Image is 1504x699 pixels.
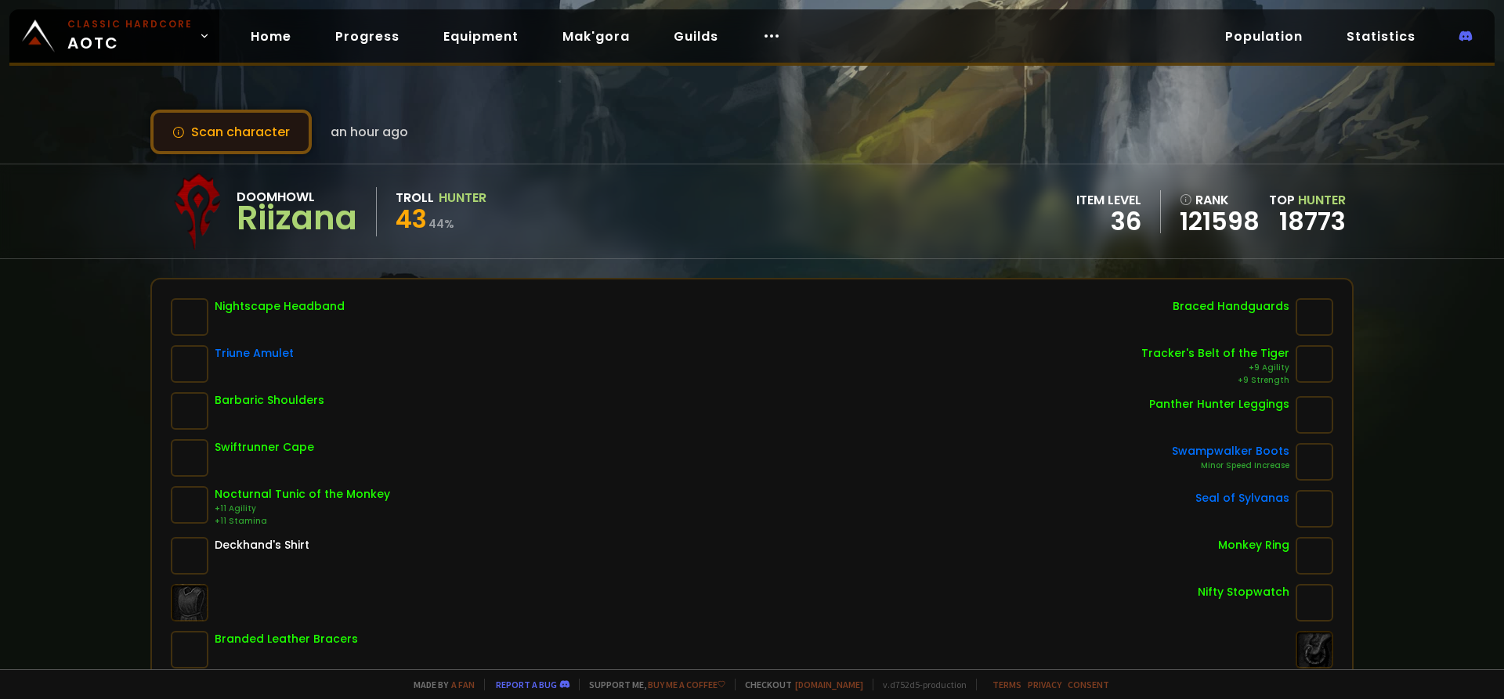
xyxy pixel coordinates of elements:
img: item-8176 [171,298,208,336]
img: item-5107 [171,537,208,575]
span: Support me, [579,679,725,690]
a: Population [1213,20,1315,52]
a: Buy me a coffee [648,679,725,690]
div: Barbaric Shoulders [215,392,324,409]
div: 36 [1076,210,1141,233]
div: Nocturnal Tunic of the Monkey [215,486,390,503]
div: Swiftrunner Cape [215,439,314,456]
a: Statistics [1334,20,1428,52]
div: Troll [396,188,434,207]
div: Minor Speed Increase [1172,459,1289,472]
a: a fan [451,679,475,690]
div: Top [1269,190,1346,210]
img: item-7722 [171,345,208,383]
div: +9 Agility [1141,362,1289,374]
div: Monkey Ring [1218,537,1289,553]
img: item-5964 [171,392,208,430]
img: item-6784 [1296,298,1333,336]
a: Classic HardcoreAOTC [9,9,219,63]
a: Report a bug [496,679,557,690]
a: Mak'gora [550,20,642,52]
div: +11 Agility [215,503,390,515]
span: an hour ago [331,122,408,142]
span: Checkout [735,679,863,690]
img: item-2276 [1296,443,1333,481]
div: Seal of Sylvanas [1195,490,1289,506]
div: Panther Hunter Leggings [1149,396,1289,413]
span: AOTC [67,17,193,55]
div: Swampwalker Boots [1172,443,1289,459]
div: Hunter [439,188,486,207]
a: Privacy [1028,679,1061,690]
a: Guilds [661,20,731,52]
img: item-6748 [1296,537,1333,575]
a: [DOMAIN_NAME] [795,679,863,690]
div: rank [1180,190,1260,210]
a: 18773 [1279,204,1346,239]
span: 43 [396,201,427,236]
div: +11 Stamina [215,515,390,528]
a: Equipment [431,20,531,52]
div: item level [1076,190,1141,210]
img: item-19508 [171,631,208,668]
a: Consent [1068,679,1109,690]
a: Home [238,20,304,52]
div: Doomhowl [237,187,357,207]
img: item-15159 [171,486,208,524]
img: item-6414 [1296,490,1333,528]
a: Progress [323,20,412,52]
button: Scan character [150,110,312,154]
div: Triune Amulet [215,345,294,362]
span: v. d752d5 - production [873,679,967,690]
small: Classic Hardcore [67,17,193,31]
div: Braced Handguards [1173,298,1289,315]
div: +9 Strength [1141,374,1289,387]
img: item-4108 [1296,396,1333,434]
span: Hunter [1298,191,1346,209]
div: Branded Leather Bracers [215,631,358,647]
div: Nifty Stopwatch [1198,584,1289,600]
img: item-6745 [171,439,208,477]
div: Riizana [237,207,357,230]
a: 121598 [1180,210,1260,233]
img: item-9916 [1296,345,1333,383]
small: 44 % [428,216,454,232]
span: Made by [404,679,475,690]
div: Deckhand's Shirt [215,537,309,553]
a: Terms [992,679,1021,690]
img: item-2820 [1296,584,1333,622]
div: Nightscape Headband [215,298,345,315]
div: Tracker's Belt of the Tiger [1141,345,1289,362]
